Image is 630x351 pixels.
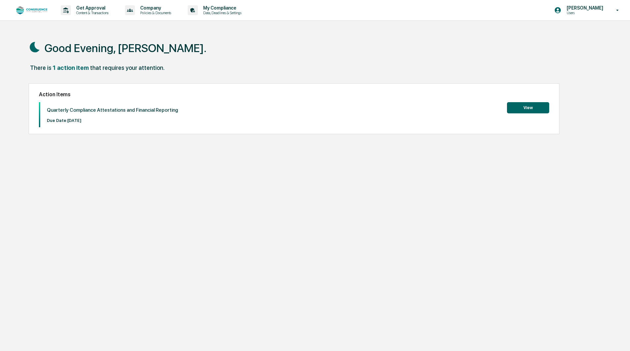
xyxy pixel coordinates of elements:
h1: Good Evening, [PERSON_NAME]. [45,42,206,55]
button: View [507,102,549,113]
div: that requires your attention. [90,64,165,71]
p: Due Date: [DATE] [47,118,178,123]
img: logo [16,6,47,15]
div: 1 action item [53,64,89,71]
p: Data, Deadlines & Settings [198,11,245,15]
h2: Action Items [39,91,549,98]
a: View [507,104,549,110]
p: [PERSON_NAME] [561,5,607,11]
div: There is [30,64,51,71]
p: Users [561,11,607,15]
p: Quarterly Compliance Attestations and Financial Reporting [47,107,178,113]
p: My Compliance [198,5,245,11]
p: Company [135,5,174,11]
p: Policies & Documents [135,11,174,15]
p: Get Approval [71,5,112,11]
p: Content & Transactions [71,11,112,15]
